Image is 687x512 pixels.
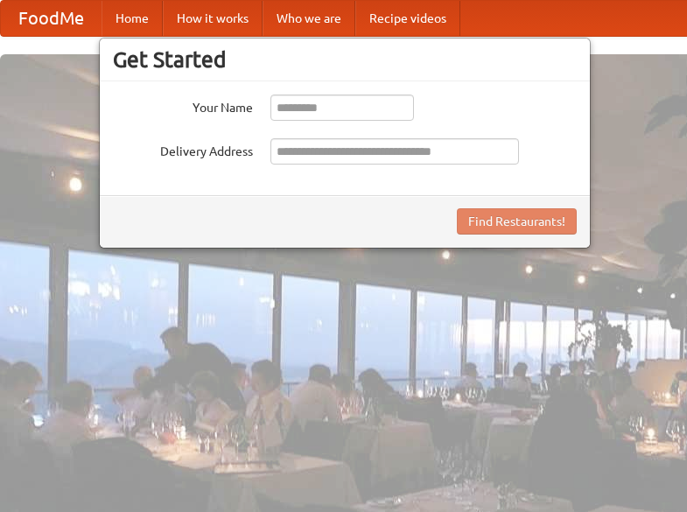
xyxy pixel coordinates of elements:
[355,1,460,36] a: Recipe videos
[113,95,253,116] label: Your Name
[163,1,263,36] a: How it works
[1,1,102,36] a: FoodMe
[113,138,253,160] label: Delivery Address
[457,208,577,235] button: Find Restaurants!
[102,1,163,36] a: Home
[113,46,577,73] h3: Get Started
[263,1,355,36] a: Who we are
